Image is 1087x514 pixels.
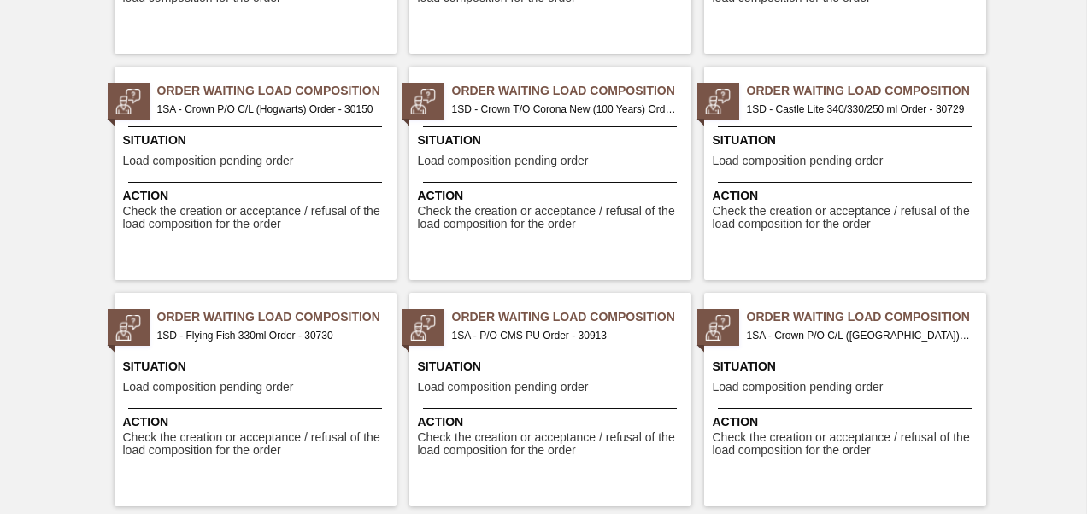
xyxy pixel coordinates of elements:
[713,381,884,394] span: Load composition pending order
[747,308,986,326] span: Order Waiting Load Composition
[123,205,392,231] span: Check the creation or acceptance / refusal of the load composition for the order
[452,308,691,326] span: Order Waiting Load Composition
[713,358,982,376] span: Situation
[123,413,392,431] span: Action
[157,100,383,119] span: 1SA - Crown P/O C/L (Hogwarts) Order - 30150
[713,205,982,231] span: Check the creation or acceptance / refusal of the load composition for the order
[123,131,392,149] span: Situation
[123,155,294,167] span: Load composition pending order
[418,155,589,167] span: Load composition pending order
[713,131,982,149] span: Situation
[705,315,731,341] img: status
[747,326,972,345] span: 1SA - Crown P/O C/L (Hogwarts) Order - 30917
[157,326,383,345] span: 1SD - Flying Fish 330ml Order - 30730
[713,155,884,167] span: Load composition pending order
[452,82,691,100] span: Order Waiting Load Composition
[713,431,982,458] span: Check the creation or acceptance / refusal of the load composition for the order
[123,358,392,376] span: Situation
[418,358,687,376] span: Situation
[747,100,972,119] span: 1SD - Castle Lite 340/330/250 ml Order - 30729
[418,413,687,431] span: Action
[418,205,687,231] span: Check the creation or acceptance / refusal of the load composition for the order
[747,82,986,100] span: Order Waiting Load Composition
[157,308,397,326] span: Order Waiting Load Composition
[705,89,731,114] img: status
[123,381,294,394] span: Load composition pending order
[418,381,589,394] span: Load composition pending order
[452,100,678,119] span: 1SD - Crown T/O Corona New (100 Years) Order - 30728
[123,187,392,205] span: Action
[410,89,436,114] img: status
[157,82,397,100] span: Order Waiting Load Composition
[713,413,982,431] span: Action
[418,187,687,205] span: Action
[418,431,687,458] span: Check the creation or acceptance / refusal of the load composition for the order
[452,326,678,345] span: 1SA - P/O CMS PU Order - 30913
[713,187,982,205] span: Action
[418,131,687,149] span: Situation
[410,315,436,341] img: status
[115,89,141,114] img: status
[115,315,141,341] img: status
[123,431,392,458] span: Check the creation or acceptance / refusal of the load composition for the order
